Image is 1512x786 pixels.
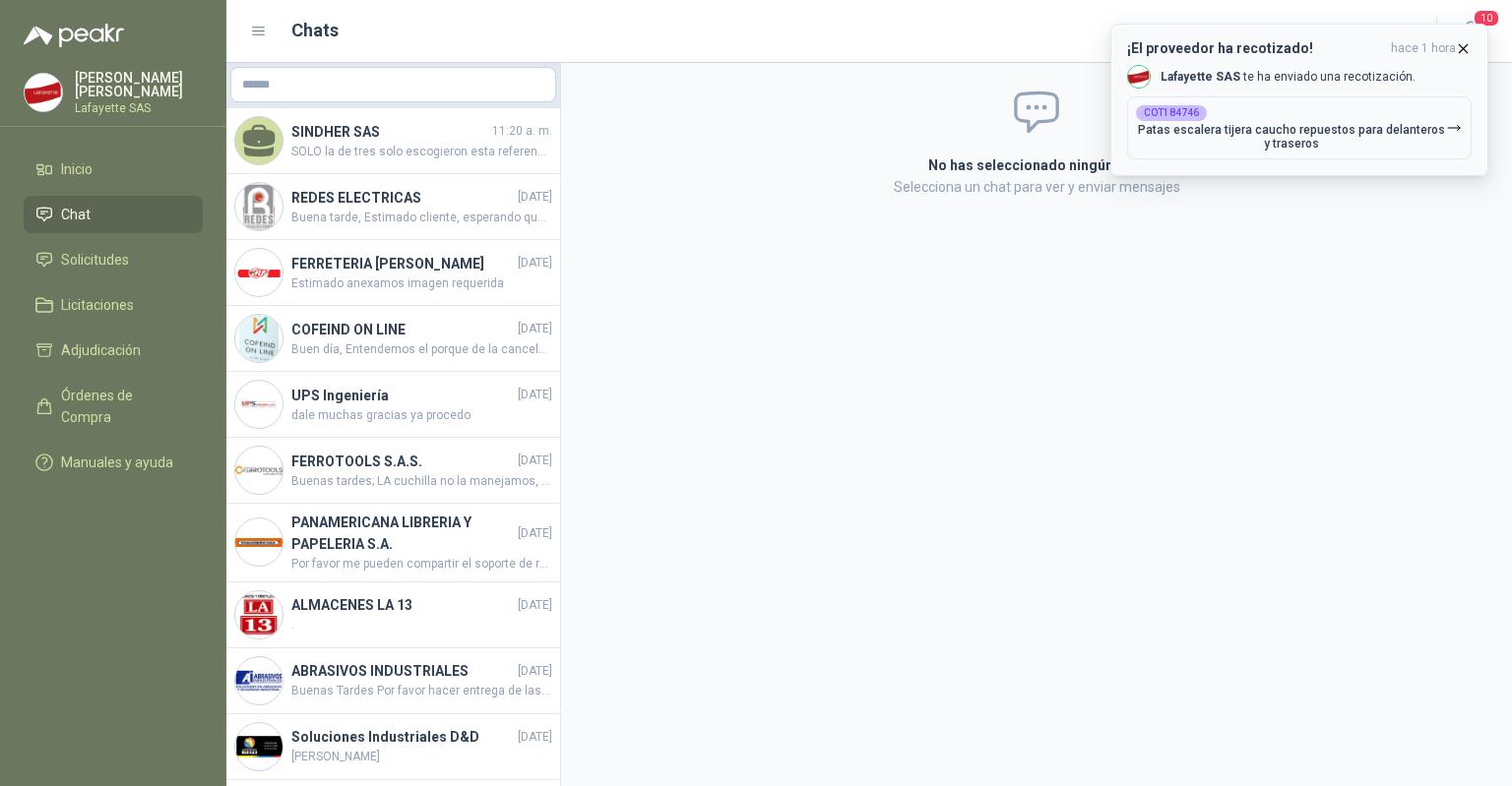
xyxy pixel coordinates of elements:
[61,452,173,473] span: Manuales y ayuda
[291,512,514,555] h4: PANAMERICANA LIBRERIA Y PAPELERIA S.A.
[226,438,560,504] a: Company LogoFERROTOOLS S.A.S.[DATE]Buenas tardes; LA cuchilla no la manejamos, solo el producto c...
[1144,108,1199,118] b: COT184746
[518,188,552,207] span: [DATE]
[24,332,203,369] a: Adjudicación
[235,249,283,296] img: Company Logo
[75,102,203,114] p: Lafayette SAS
[226,108,560,174] a: SINDHER SAS11:20 a. m.SOLO la de tres solo escogieron esta referencia
[291,748,552,766] span: [PERSON_NAME]
[235,657,283,704] img: Company Logo
[226,714,560,780] a: Company LogoSoluciones Industriales D&D[DATE][PERSON_NAME]
[291,121,488,143] h4: SINDHER SAS
[75,71,203,98] p: [PERSON_NAME] [PERSON_NAME]
[24,151,203,188] a: Inicio
[24,286,203,324] a: Licitaciones
[518,452,552,470] span: [DATE]
[61,294,134,316] span: Licitaciones
[235,381,283,428] img: Company Logo
[291,594,514,616] h4: ALMACENES LA 13
[226,174,560,240] a: Company LogoREDES ELECTRICAS[DATE]Buena tarde, Estimado cliente, esperando que se encuentre bien,...
[226,240,560,306] a: Company LogoFERRETERIA [PERSON_NAME][DATE]Estimado anexamos imagen requerida
[291,682,552,700] span: Buenas Tardes Por favor hacer entrega de las 9 unidades
[291,187,514,209] h4: REDES ELECTRICAS
[291,660,514,682] h4: ABRASIVOS INDUSTRIALES
[291,17,339,44] h1: Chats
[24,444,203,481] a: Manuales y ayuda
[25,74,62,111] img: Company Logo
[226,372,560,438] a: Company LogoUPS Ingeniería[DATE]dale muchas gracias ya procedo
[291,472,552,491] span: Buenas tardes; LA cuchilla no la manejamos, solo el producto completo.
[291,253,514,274] h4: FERRETERIA [PERSON_NAME]
[226,306,560,372] a: Company LogoCOFEIND ON LINE[DATE]Buen día, Entendemos el porque de la cancelación y solicitamos d...
[235,591,283,638] img: Company Logo
[693,154,1380,176] h2: No has seleccionado ningún chat
[492,122,552,141] span: 11:20 a. m.
[226,582,560,648] a: Company LogoALMACENES LA 13[DATE].
[1161,70,1240,84] b: Lafayette SAS
[291,451,514,472] h4: FERROTOOLS S.A.S.
[61,249,129,271] span: Solicitudes
[61,158,93,180] span: Inicio
[291,209,552,227] span: Buena tarde, Estimado cliente, esperando que se encuentre bien, informo que las cajas ya fueron e...
[1110,24,1488,176] button: ¡El proveedor ha recotizado!hace 1 hora Company LogoLafayette SAS te ha enviado una recotización....
[291,726,514,748] h4: Soluciones Industriales D&D
[1136,123,1446,151] p: Patas escalera tijera caucho repuestos para delanteros y traseros
[291,555,552,574] span: Por favor me pueden compartir el soporte de recibido ya que no se encuentra la mercancía
[291,274,552,293] span: Estimado anexamos imagen requerida
[518,596,552,615] span: [DATE]
[24,196,203,233] a: Chat
[235,518,283,566] img: Company Logo
[1473,9,1500,28] span: 10
[235,723,283,770] img: Company Logo
[226,504,560,582] a: Company LogoPANAMERICANA LIBRERIA Y PAPELERIA S.A.[DATE]Por favor me pueden compartir el soporte ...
[291,406,552,425] span: dale muchas gracias ya procedo
[1391,40,1456,57] span: hace 1 hora
[291,319,514,340] h4: COFEIND ON LINE
[518,386,552,404] span: [DATE]
[24,241,203,278] a: Solicitudes
[24,377,203,436] a: Órdenes de Compra
[61,204,91,225] span: Chat
[235,315,283,362] img: Company Logo
[1128,66,1150,88] img: Company Logo
[291,385,514,406] h4: UPS Ingeniería
[1127,40,1383,57] h3: ¡El proveedor ha recotizado!
[518,662,552,681] span: [DATE]
[61,339,141,361] span: Adjudicación
[518,524,552,543] span: [DATE]
[518,320,552,338] span: [DATE]
[61,385,184,428] span: Órdenes de Compra
[518,728,552,747] span: [DATE]
[1127,96,1472,159] button: COT184746Patas escalera tijera caucho repuestos para delanteros y traseros
[235,183,283,230] img: Company Logo
[1161,69,1416,86] p: te ha enviado una recotización.
[1453,14,1488,49] button: 10
[518,254,552,272] span: [DATE]
[291,616,552,635] span: .
[24,24,124,47] img: Logo peakr
[291,340,552,359] span: Buen día, Entendemos el porque de la cancelación y solicitamos disculpa por los inconvenientes ca...
[226,648,560,714] a: Company LogoABRASIVOS INDUSTRIALES[DATE]Buenas Tardes Por favor hacer entrega de las 9 unidades
[235,447,283,494] img: Company Logo
[291,143,552,161] span: SOLO la de tres solo escogieron esta referencia
[693,176,1380,198] p: Selecciona un chat para ver y enviar mensajes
